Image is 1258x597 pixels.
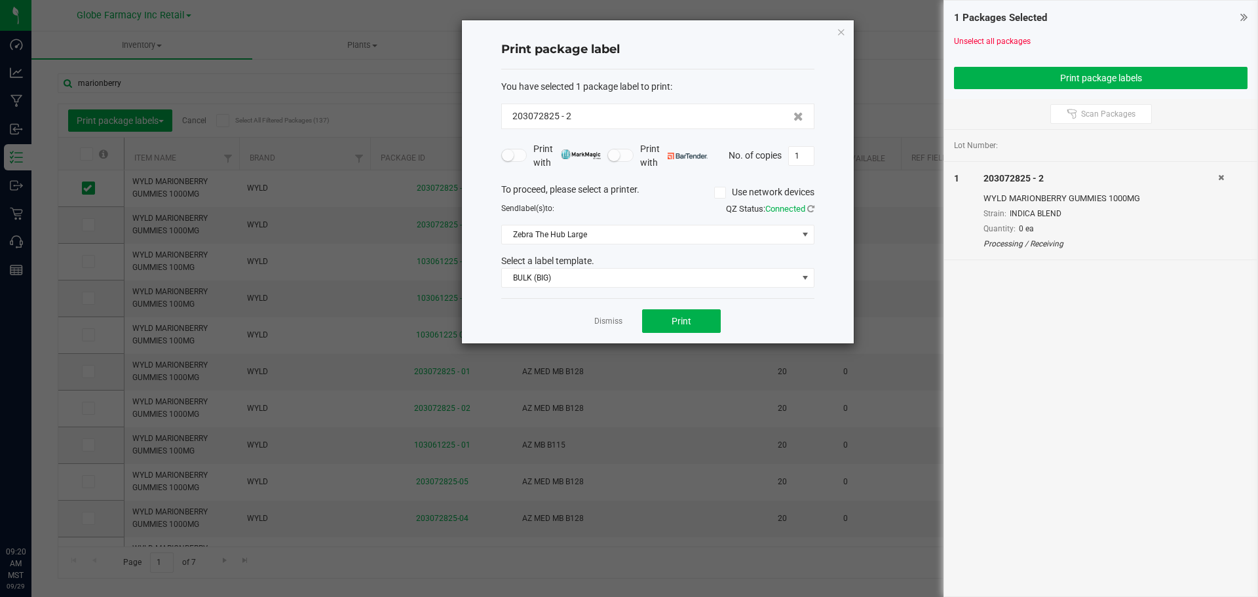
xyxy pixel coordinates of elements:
span: Scan Packages [1081,109,1135,119]
iframe: Resource center [13,492,52,531]
a: Unselect all packages [954,37,1031,46]
span: label(s) [519,204,545,213]
span: Strain: [983,209,1006,218]
button: Print package labels [954,67,1248,89]
img: bartender.png [668,153,708,159]
span: Print with [640,142,708,170]
span: 0 ea [1019,224,1034,233]
div: : [501,80,814,94]
span: Lot Number: [954,140,998,151]
span: Print [672,316,691,326]
span: No. of copies [729,149,782,160]
span: Send to: [501,204,554,213]
span: You have selected 1 package label to print [501,81,670,92]
img: mark_magic_cybra.png [561,149,601,159]
a: Dismiss [594,316,622,327]
div: Processing / Receiving [983,238,1218,250]
span: 203072825 - 2 [512,109,571,123]
div: WYLD MARIONBERRY GUMMIES 1000MG [983,192,1218,205]
div: 203072825 - 2 [983,172,1218,185]
button: Print [642,309,721,333]
span: QZ Status: [726,204,814,214]
span: Connected [765,204,805,214]
span: Quantity: [983,224,1016,233]
span: Print with [533,142,601,170]
span: Zebra The Hub Large [502,225,797,244]
span: 1 [954,173,959,183]
span: INDICA BLEND [1010,209,1061,218]
div: To proceed, please select a printer. [491,183,824,202]
span: BULK (BIG) [502,269,797,287]
div: Select a label template. [491,254,824,268]
label: Use network devices [714,185,814,199]
h4: Print package label [501,41,814,58]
